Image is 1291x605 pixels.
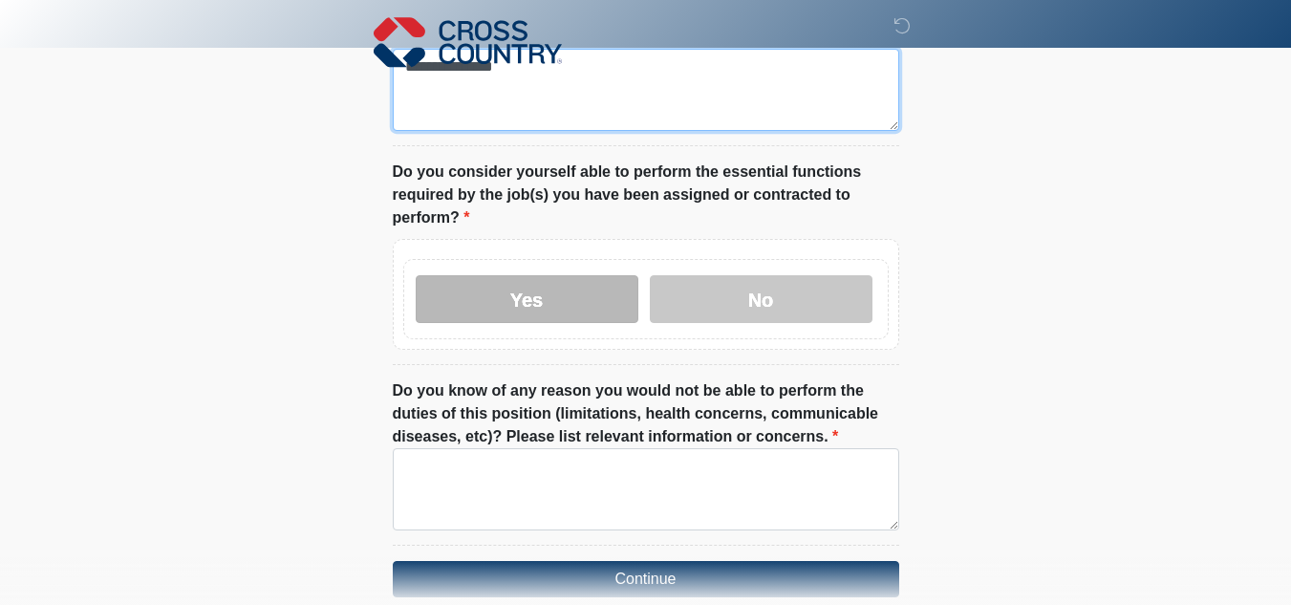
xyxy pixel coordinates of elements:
label: Do you know of any reason you would not be able to perform the duties of this position (limitatio... [393,379,899,448]
button: Continue [393,561,899,597]
label: Do you consider yourself able to perform the essential functions required by the job(s) you have ... [393,161,899,229]
img: Cross Country Logo [374,14,563,70]
label: No [650,275,872,323]
label: Yes [416,275,638,323]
